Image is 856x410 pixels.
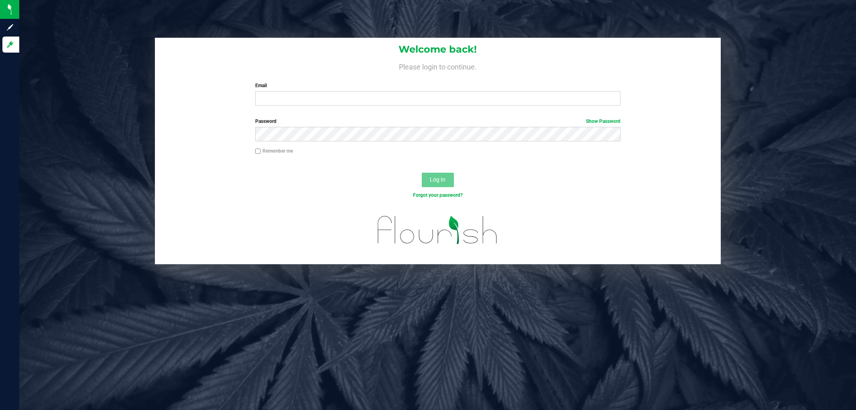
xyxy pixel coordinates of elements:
[255,82,620,89] label: Email
[430,176,445,183] span: Log In
[255,149,261,154] input: Remember me
[255,147,293,155] label: Remember me
[367,207,508,253] img: flourish_logo.svg
[255,118,277,124] span: Password
[155,44,721,55] h1: Welcome back!
[6,23,14,31] inline-svg: Sign up
[155,61,721,71] h4: Please login to continue.
[586,118,620,124] a: Show Password
[6,41,14,49] inline-svg: Log in
[413,192,463,198] a: Forgot your password?
[422,173,454,187] button: Log In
